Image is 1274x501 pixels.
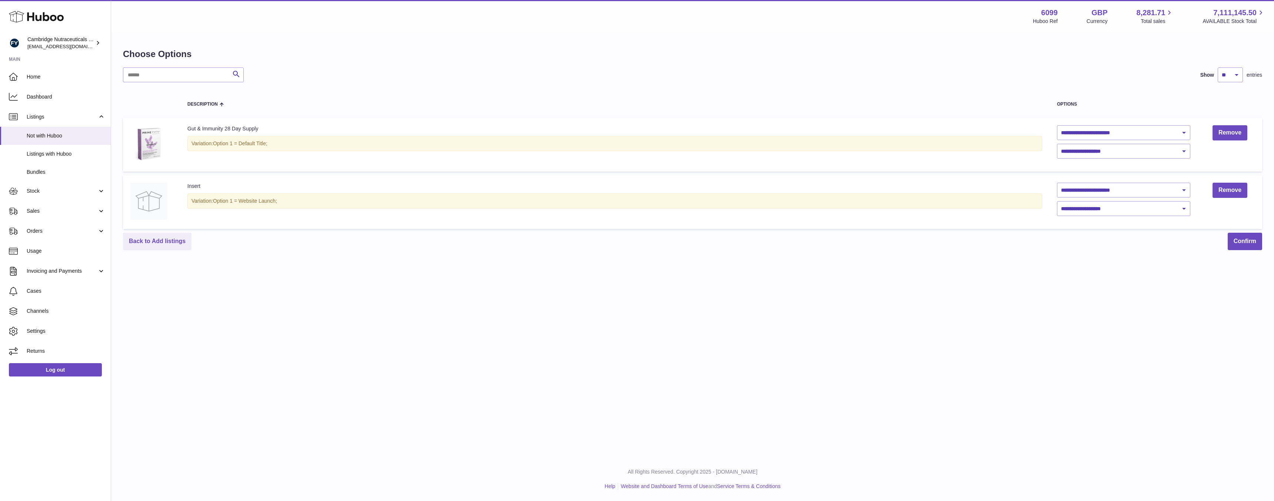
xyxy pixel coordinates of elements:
span: Invoicing and Payments [27,268,97,275]
span: Sales [27,208,97,215]
li: and [618,483,780,490]
span: Channels [27,308,105,315]
span: Cases [27,288,105,295]
a: Website and Dashboard Terms of Use [621,483,708,489]
span: Stock [27,188,97,195]
a: Remove [1213,125,1247,140]
div: Cambridge Nutraceuticals Ltd [27,36,94,50]
div: Currency [1087,18,1108,25]
span: Dashboard [27,93,105,100]
div: Gut & Immunity 28 Day Supply [187,125,1042,132]
span: Returns [27,348,105,355]
div: Options [1057,102,1190,107]
a: Log out [9,363,102,376]
a: 8,281.71 Total sales [1137,8,1174,25]
div: Variation: [187,136,1042,151]
div: Insert [187,183,1042,190]
img: no-photo.jpg [130,183,167,220]
span: Home [27,73,105,80]
div: Huboo Ref [1033,18,1058,25]
a: Remove [1213,183,1247,198]
span: Settings [27,328,105,335]
span: Bundles [27,169,105,176]
img: huboo@camnutra.com [9,37,20,49]
span: Total sales [1141,18,1174,25]
span: Orders [27,228,97,235]
strong: 6099 [1041,8,1058,18]
span: Usage [27,248,105,255]
img: Gut-and-Immunty-supplement-angle-large_05d5a368-be86-4514-8f5d-c1cc33d256c1.jpg [130,125,167,162]
h1: Choose Options [123,48,1262,60]
a: Back to Add listings [123,233,191,250]
p: All Rights Reserved. Copyright 2025 - [DOMAIN_NAME] [117,468,1268,475]
span: Description [187,102,218,107]
a: Help [605,483,616,489]
button: Confirm [1228,233,1262,250]
span: Option 1 = Default Title; [213,140,267,146]
strong: GBP [1091,8,1107,18]
span: Listings [27,113,97,120]
span: entries [1247,72,1262,79]
span: Not with Huboo [27,132,105,139]
span: 8,281.71 [1137,8,1165,18]
a: 7,111,145.50 AVAILABLE Stock Total [1203,8,1265,25]
span: 7,111,145.50 [1213,8,1257,18]
a: Service Terms & Conditions [717,483,781,489]
span: Option 1 = Website Launch; [213,198,277,204]
div: Variation: [187,193,1042,209]
label: Show [1200,72,1214,79]
span: AVAILABLE Stock Total [1203,18,1265,25]
span: Listings with Huboo [27,150,105,157]
span: [EMAIL_ADDRESS][DOMAIN_NAME] [27,43,109,49]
